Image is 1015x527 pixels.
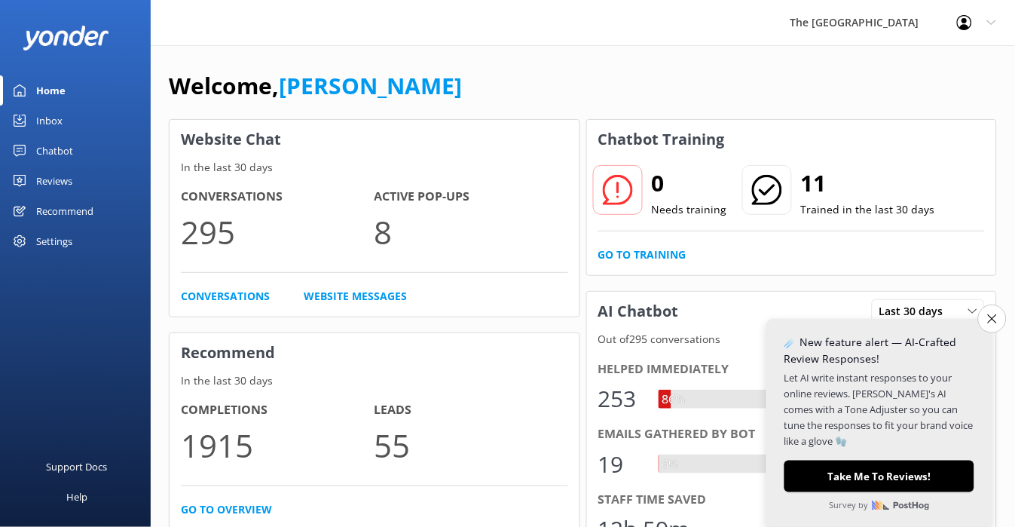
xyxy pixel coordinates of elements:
p: In the last 30 days [170,159,579,176]
div: Help [66,482,87,512]
div: Chatbot [36,136,73,166]
h1: Welcome, [169,68,462,104]
a: Website Messages [304,288,407,305]
p: In the last 30 days [170,372,579,389]
div: Emails gathered by bot [598,424,986,444]
h2: 11 [801,165,935,201]
h2: 0 [652,165,727,201]
h4: Active Pop-ups [375,187,568,207]
h3: Recommend [170,333,579,372]
div: Staff time saved [598,490,986,510]
p: 1915 [181,420,375,470]
span: Last 30 days [879,303,952,320]
a: Conversations [181,288,270,305]
a: Go to overview [181,501,272,518]
p: Needs training [652,201,727,218]
h4: Leads [375,400,568,420]
h4: Completions [181,400,375,420]
div: Reviews [36,166,72,196]
div: Helped immediately [598,360,986,379]
div: Recommend [36,196,93,226]
div: 19 [598,446,644,483]
h3: Chatbot Training [587,120,736,159]
div: Settings [36,226,72,256]
h3: Website Chat [170,120,579,159]
a: [PERSON_NAME] [279,70,462,101]
div: Support Docs [47,452,108,482]
h4: Conversations [181,187,375,207]
div: Inbox [36,106,63,136]
p: Out of 295 conversations [587,331,997,348]
img: yonder-white-logo.png [23,26,109,51]
a: Go to Training [598,247,686,263]
p: 295 [181,207,375,257]
div: 253 [598,381,644,417]
h3: AI Chatbot [587,292,690,331]
div: 86% [659,390,689,409]
p: 8 [375,207,568,257]
div: 6% [659,455,683,474]
div: Home [36,75,66,106]
p: Trained in the last 30 days [801,201,935,218]
p: 55 [375,420,568,470]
